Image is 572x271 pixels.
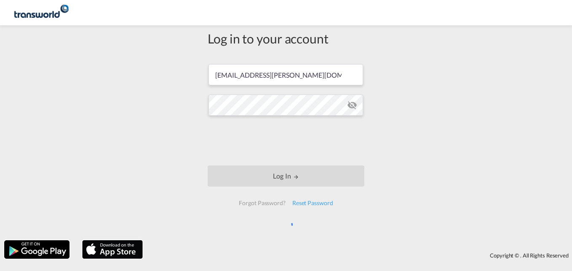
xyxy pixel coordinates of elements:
div: Copyright © . All Rights Reserved [147,248,572,263]
iframe: reCAPTCHA [222,124,350,157]
div: Log in to your account [208,30,364,47]
button: LOGIN [208,165,364,187]
img: google.png [3,239,70,260]
img: apple.png [81,239,144,260]
div: Reset Password [289,195,337,211]
md-icon: icon-eye-off [347,100,357,110]
div: Forgot Password? [235,195,289,211]
img: 1a84b2306ded11f09c1219774cd0a0fe.png [13,3,69,22]
input: Enter email/phone number [208,64,363,85]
